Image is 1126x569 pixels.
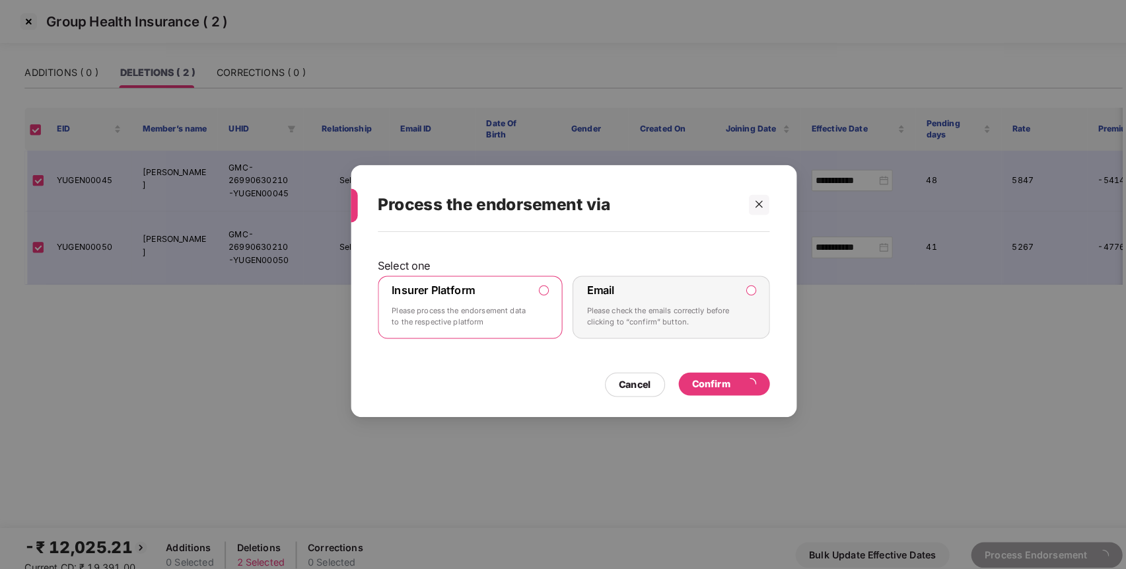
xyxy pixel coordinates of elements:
[576,277,603,290] label: Email
[732,280,741,288] input: EmailPlease check the emails correctly before clicking to “confirm” button.
[608,369,639,383] div: Cancel
[386,277,467,290] label: Insurer Platform
[372,253,755,266] p: Select one
[372,174,723,226] div: Process the endorsement via
[679,368,742,383] div: Confirm
[728,367,744,383] span: loading
[740,195,749,204] span: close
[530,280,538,288] input: Insurer PlatformPlease process the endorsement data to the respective platform
[386,298,520,321] p: Please process the endorsement data to the respective platform
[576,298,722,321] p: Please check the emails correctly before clicking to “confirm” button.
